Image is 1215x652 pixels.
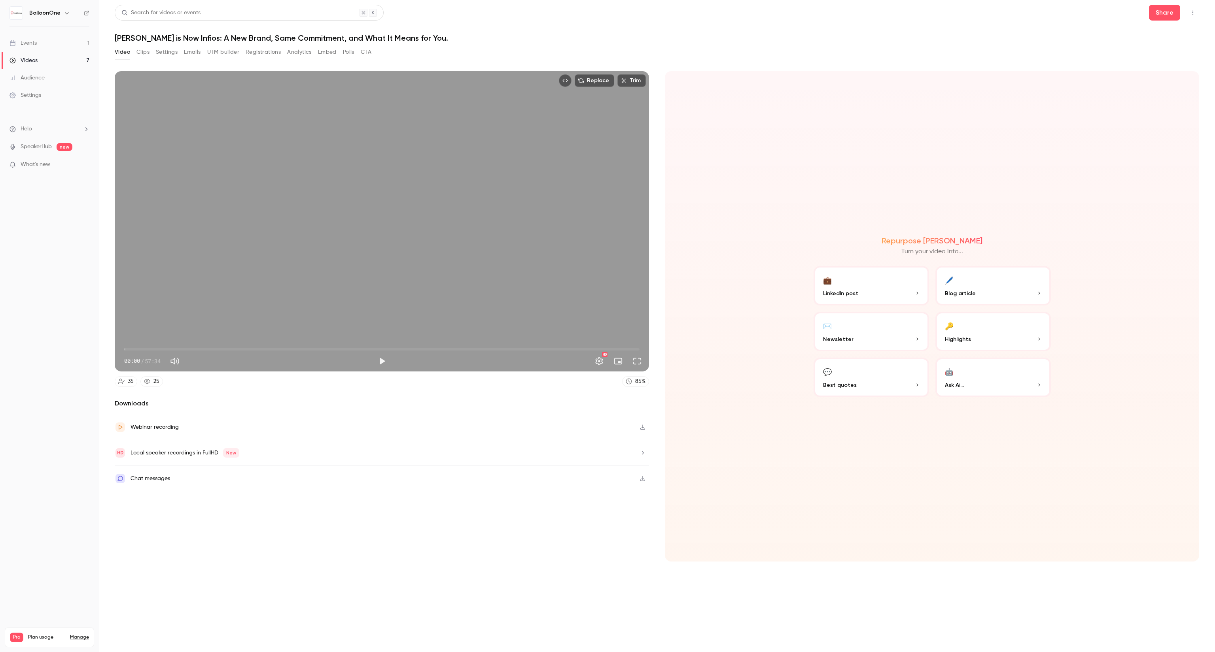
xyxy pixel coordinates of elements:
div: ✉️ [823,320,832,332]
button: Top Bar Actions [1187,6,1199,19]
span: 00:00 [124,357,140,365]
div: 25 [153,377,159,386]
div: Webinar recording [131,422,179,432]
span: new [57,143,72,151]
h6: BalloonOne [29,9,61,17]
button: CTA [361,46,371,58]
span: Plan usage [28,634,65,641]
button: Embed video [559,74,572,87]
button: 🖊️Blog article [935,266,1051,305]
span: / [141,357,144,365]
button: 💬Best quotes [814,358,929,397]
iframe: Noticeable Trigger [80,161,89,168]
button: 🔑Highlights [935,312,1051,351]
button: Clips [136,46,150,58]
div: Search for videos or events [121,9,201,17]
div: 🔑 [945,320,954,332]
button: Polls [343,46,354,58]
button: 💼LinkedIn post [814,266,929,305]
a: 25 [140,376,163,387]
p: Turn your video into... [901,247,963,256]
h1: [PERSON_NAME] is Now Infios: A New Brand, Same Commitment, and What It Means for You. [115,33,1199,43]
button: Play [374,353,390,369]
div: Settings [9,91,41,99]
span: Blog article [945,289,976,298]
div: 🖊️ [945,274,954,286]
button: Full screen [629,353,645,369]
span: Help [21,125,32,133]
button: Analytics [287,46,312,58]
button: 🤖Ask Ai... [935,358,1051,397]
button: Registrations [246,46,281,58]
span: Highlights [945,335,971,343]
span: Newsletter [823,335,854,343]
button: Trim [617,74,646,87]
button: Mute [167,353,183,369]
div: 00:00 [124,357,161,365]
img: BalloonOne [10,7,23,19]
span: Pro [10,633,23,642]
div: 🤖 [945,366,954,378]
span: What's new [21,160,50,169]
div: HD [602,352,607,357]
h2: Repurpose [PERSON_NAME] [882,236,982,245]
button: ✉️Newsletter [814,312,929,351]
li: help-dropdown-opener [9,125,89,133]
button: Emails [184,46,201,58]
button: Embed [318,46,337,58]
a: Manage [70,634,89,641]
span: Best quotes [823,381,857,389]
div: Local speaker recordings in FullHD [131,448,239,458]
button: Settings [156,46,178,58]
h2: Downloads [115,399,649,408]
button: Replace [575,74,614,87]
span: Ask Ai... [945,381,964,389]
span: LinkedIn post [823,289,858,298]
a: SpeakerHub [21,143,52,151]
div: 35 [128,377,134,386]
a: 35 [115,376,137,387]
div: Chat messages [131,474,170,483]
button: Settings [591,353,607,369]
span: New [223,448,239,458]
div: Videos [9,57,38,64]
span: 57:34 [145,357,161,365]
button: Share [1149,5,1180,21]
button: UTM builder [207,46,239,58]
button: Turn on miniplayer [610,353,626,369]
button: Video [115,46,130,58]
div: 💼 [823,274,832,286]
a: 85% [622,376,649,387]
div: Audience [9,74,45,82]
div: 85 % [635,377,645,386]
div: Events [9,39,37,47]
div: 💬 [823,366,832,378]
